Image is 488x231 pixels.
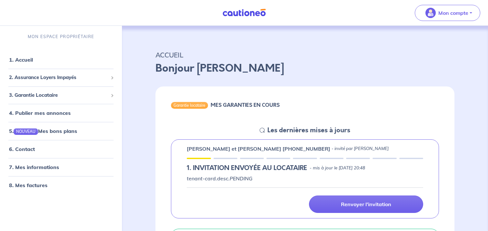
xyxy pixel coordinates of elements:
[9,74,108,81] span: 2. Assurance Loyers Impayés
[187,175,423,182] p: tenant-card.desc.PENDING
[9,164,59,170] a: 7. Mes informations
[310,165,365,171] p: - mis à jour le [DATE] 20:48
[9,56,33,63] a: 1. Accueil
[171,102,208,108] div: Garantie locataire
[9,182,47,188] a: 8. Mes factures
[3,89,119,102] div: 3. Garantie Locataire
[9,110,71,116] a: 4. Publier mes annonces
[3,125,119,137] div: 5.NOUVEAUMes bons plans
[341,201,391,207] p: Renvoyer l'invitation
[3,71,119,84] div: 2. Assurance Loyers Impayés
[3,106,119,119] div: 4. Publier mes annonces
[425,8,436,18] img: illu_account_valid_menu.svg
[220,9,268,17] img: Cautioneo
[187,164,307,172] h5: 1.︎ INVITATION ENVOYÉE AU LOCATAIRE
[9,146,35,152] a: 6. Contact
[187,145,330,153] p: [PERSON_NAME] et [PERSON_NAME] [PHONE_NUMBER]
[211,102,280,108] h6: MES GARANTIES EN COURS
[3,179,119,192] div: 8. Mes factures
[3,143,119,156] div: 6. Contact
[9,92,108,99] span: 3. Garantie Locataire
[267,126,350,134] h5: Les dernières mises à jours
[438,9,468,17] p: Mon compte
[155,61,454,76] p: Bonjour [PERSON_NAME]
[309,196,423,213] a: Renvoyer l'invitation
[332,146,389,152] p: - invité par [PERSON_NAME]
[3,161,119,174] div: 7. Mes informations
[155,49,454,61] p: ACCUEIL
[415,5,480,21] button: illu_account_valid_menu.svgMon compte
[28,34,94,40] p: MON ESPACE PROPRIÉTAIRE
[187,164,423,172] div: state: PENDING, Context: IN-LANDLORD
[3,53,119,66] div: 1. Accueil
[9,128,77,134] a: 5.NOUVEAUMes bons plans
